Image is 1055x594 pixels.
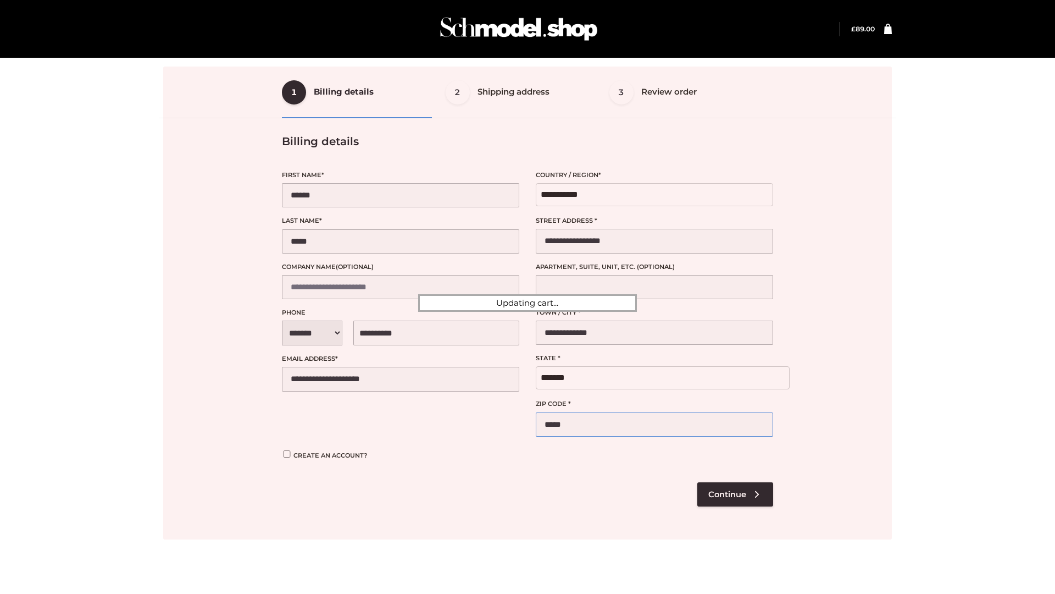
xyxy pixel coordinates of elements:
a: £89.00 [851,25,875,33]
img: Schmodel Admin 964 [436,7,601,51]
div: Updating cart... [418,294,637,312]
bdi: 89.00 [851,25,875,33]
span: £ [851,25,856,33]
